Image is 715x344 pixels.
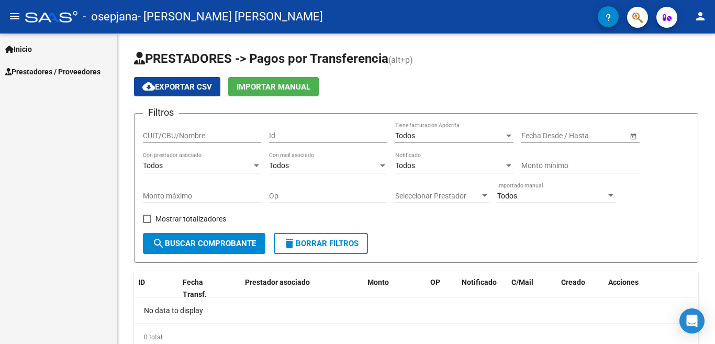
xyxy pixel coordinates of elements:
[83,5,138,28] span: - osepjana
[134,51,388,66] span: PRESTADORES -> Pagos por Transferencia
[511,278,533,286] span: C/Mail
[134,271,178,306] datatable-header-cell: ID
[395,131,415,140] span: Todos
[388,55,413,65] span: (alt+p)
[138,278,145,286] span: ID
[507,271,557,306] datatable-header-cell: C/Mail
[283,239,359,248] span: Borrar Filtros
[497,192,517,200] span: Todos
[143,105,179,120] h3: Filtros
[142,82,212,92] span: Exportar CSV
[5,43,32,55] span: Inicio
[152,239,256,248] span: Buscar Comprobante
[237,82,310,92] span: Importar Manual
[142,80,155,93] mat-icon: cloud_download
[183,278,207,298] span: Fecha Transf.
[457,271,507,306] datatable-header-cell: Notificado
[568,131,620,140] input: Fecha fin
[283,237,296,250] mat-icon: delete
[426,271,457,306] datatable-header-cell: OP
[557,271,604,306] datatable-header-cell: Creado
[561,278,585,286] span: Creado
[395,192,480,201] span: Seleccionar Prestador
[143,233,265,254] button: Buscar Comprobante
[430,278,440,286] span: OP
[143,161,163,170] span: Todos
[152,237,165,250] mat-icon: search
[363,271,426,306] datatable-header-cell: Monto
[228,77,319,96] button: Importar Manual
[134,77,220,96] button: Exportar CSV
[178,271,226,306] datatable-header-cell: Fecha Transf.
[521,131,560,140] input: Fecha inicio
[395,161,415,170] span: Todos
[155,213,226,225] span: Mostrar totalizadores
[134,297,698,324] div: No data to display
[367,278,389,286] span: Monto
[5,66,100,77] span: Prestadores / Proveedores
[245,278,310,286] span: Prestador asociado
[241,271,363,306] datatable-header-cell: Prestador asociado
[138,5,323,28] span: - [PERSON_NAME] [PERSON_NAME]
[608,278,639,286] span: Acciones
[679,308,705,334] div: Open Intercom Messenger
[8,10,21,23] mat-icon: menu
[269,161,289,170] span: Todos
[604,271,698,306] datatable-header-cell: Acciones
[462,278,497,286] span: Notificado
[694,10,707,23] mat-icon: person
[274,233,368,254] button: Borrar Filtros
[628,130,639,141] button: Open calendar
